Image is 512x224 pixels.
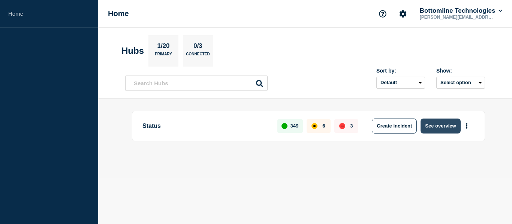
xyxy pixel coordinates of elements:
[155,52,172,60] p: Primary
[154,42,172,52] p: 1/20
[376,77,425,89] select: Sort by
[372,119,417,134] button: Create incident
[186,52,210,60] p: Connected
[191,42,205,52] p: 0/3
[290,123,299,129] p: 349
[418,7,504,15] button: Bottomline Technologies
[339,123,345,129] div: down
[436,77,485,89] button: Select option
[108,9,129,18] h1: Home
[462,119,472,133] button: More actions
[376,68,425,74] div: Sort by:
[121,46,144,56] h2: Hubs
[421,119,460,134] button: See overview
[418,15,496,20] p: [PERSON_NAME][EMAIL_ADDRESS][PERSON_NAME][DOMAIN_NAME]
[142,119,269,134] p: Status
[125,76,268,91] input: Search Hubs
[322,123,325,129] p: 6
[375,6,391,22] button: Support
[436,68,485,74] div: Show:
[395,6,411,22] button: Account settings
[350,123,353,129] p: 3
[311,123,317,129] div: affected
[281,123,287,129] div: up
